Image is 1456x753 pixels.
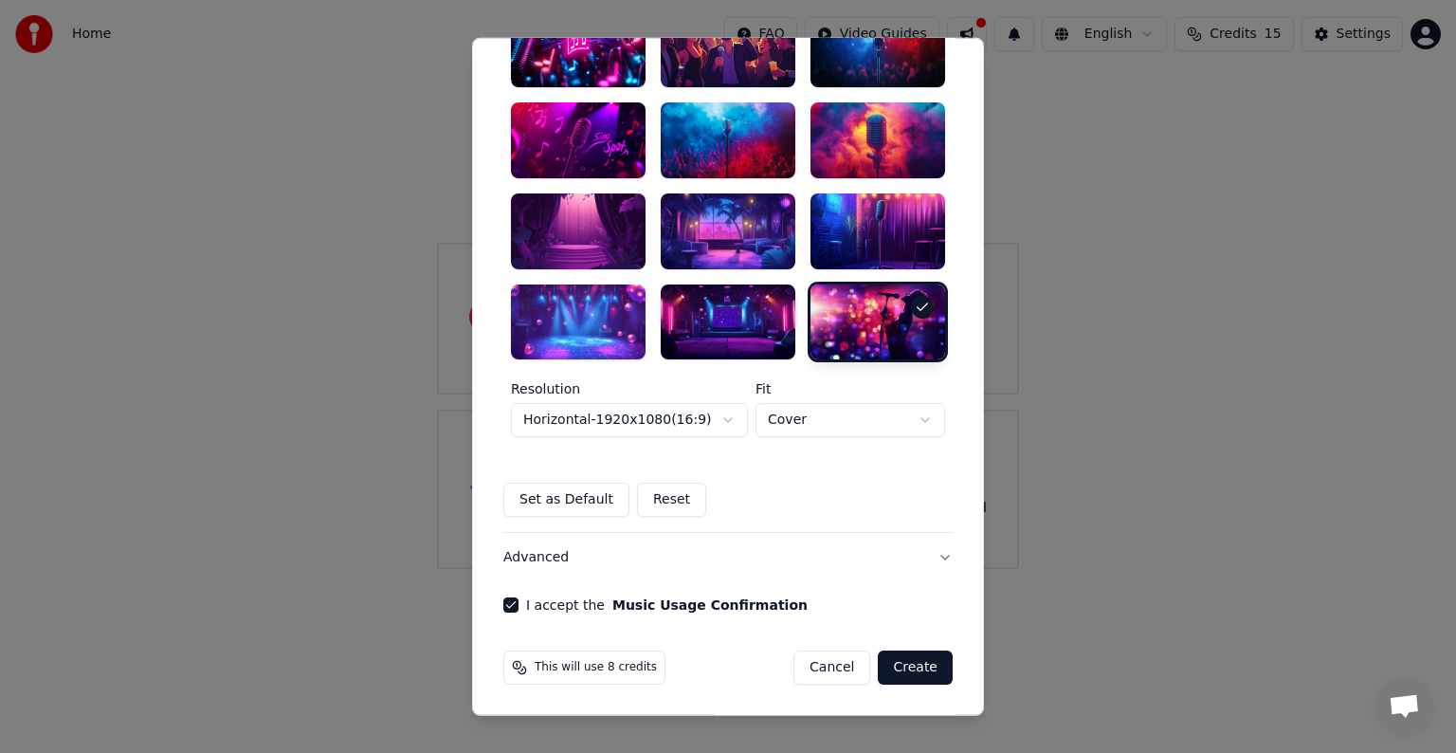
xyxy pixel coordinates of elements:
[526,598,808,612] label: I accept the
[637,483,706,517] button: Reset
[511,382,748,395] label: Resolution
[503,533,953,582] button: Advanced
[755,382,945,395] label: Fit
[878,651,953,685] button: Create
[612,598,808,612] button: I accept the
[535,660,657,675] span: This will use 8 credits
[793,651,870,685] button: Cancel
[503,483,629,517] button: Set as Default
